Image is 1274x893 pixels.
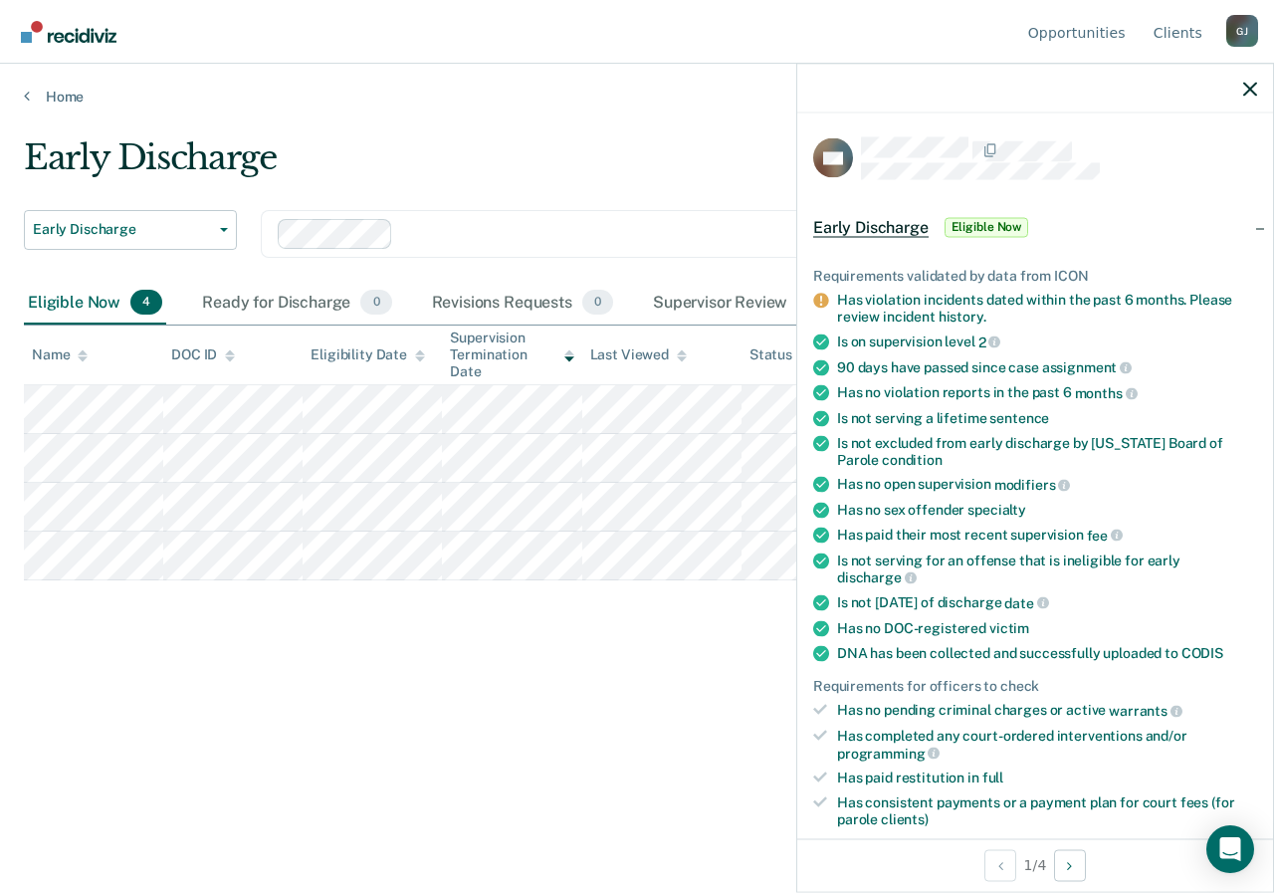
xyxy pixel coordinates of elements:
div: DOC ID [171,346,235,363]
span: condition [882,451,943,467]
div: Ready for Discharge [198,282,395,326]
span: assignment [1042,359,1132,375]
div: Supervisor Review [649,282,833,326]
span: 2 [978,334,1001,349]
div: Has no sex offender [837,501,1257,518]
span: months [1075,384,1138,400]
div: Name [32,346,88,363]
span: clients) [881,810,929,826]
div: Has completed any court-ordered interventions and/or [837,727,1257,761]
div: Early Discharge [24,137,1170,194]
button: Profile dropdown button [1226,15,1258,47]
span: discharge [837,569,917,585]
div: Eligibility Date [311,346,425,363]
div: Is not serving a lifetime [837,409,1257,426]
span: date [1004,594,1048,610]
a: Home [24,88,1250,106]
div: Early DischargeEligible Now [797,195,1273,259]
span: fee [1087,527,1123,543]
div: Eligible Now [24,282,166,326]
span: 4 [130,290,162,316]
span: Eligible Now [945,217,1029,237]
div: Has no pending criminal charges or active [837,702,1257,720]
div: Has paid restitution in [837,770,1257,786]
span: Early Discharge [33,221,212,238]
span: modifiers [994,477,1071,493]
div: DNA has been collected and successfully uploaded to [837,644,1257,661]
div: Is not serving for an offense that is ineligible for early [837,552,1257,585]
div: Is on supervision level [837,333,1257,350]
div: 1 / 4 [797,838,1273,891]
span: warrants [1109,703,1182,719]
span: programming [837,745,940,761]
div: Revisions Requests [428,282,617,326]
div: Has paid their most recent supervision [837,526,1257,544]
div: Requirements validated by data from ICON [813,267,1257,284]
div: 90 days have passed since case [837,358,1257,376]
span: specialty [967,501,1026,517]
div: Is not [DATE] of discharge [837,593,1257,611]
div: Supervision Termination Date [450,330,573,379]
div: G J [1226,15,1258,47]
span: CODIS [1181,644,1223,660]
span: 0 [582,290,613,316]
div: Is not excluded from early discharge by [US_STATE] Board of Parole [837,434,1257,468]
img: Recidiviz [21,21,116,43]
button: Previous Opportunity [984,849,1016,881]
button: Next Opportunity [1054,849,1086,881]
div: Has violation incidents dated within the past 6 months. Please review incident history. [837,292,1257,326]
span: Early Discharge [813,217,929,237]
div: Open Intercom Messenger [1206,825,1254,873]
span: sentence [989,409,1049,425]
div: Last Viewed [590,346,687,363]
div: Has no DOC-registered [837,619,1257,636]
div: Requirements for officers to check [813,677,1257,694]
span: victim [989,619,1029,635]
span: full [982,770,1003,785]
div: Has consistent payments or a payment plan for court fees (for parole [837,794,1257,828]
div: Has no violation reports in the past 6 [837,384,1257,402]
div: Has no open supervision [837,476,1257,494]
div: Status [749,346,792,363]
span: 0 [360,290,391,316]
